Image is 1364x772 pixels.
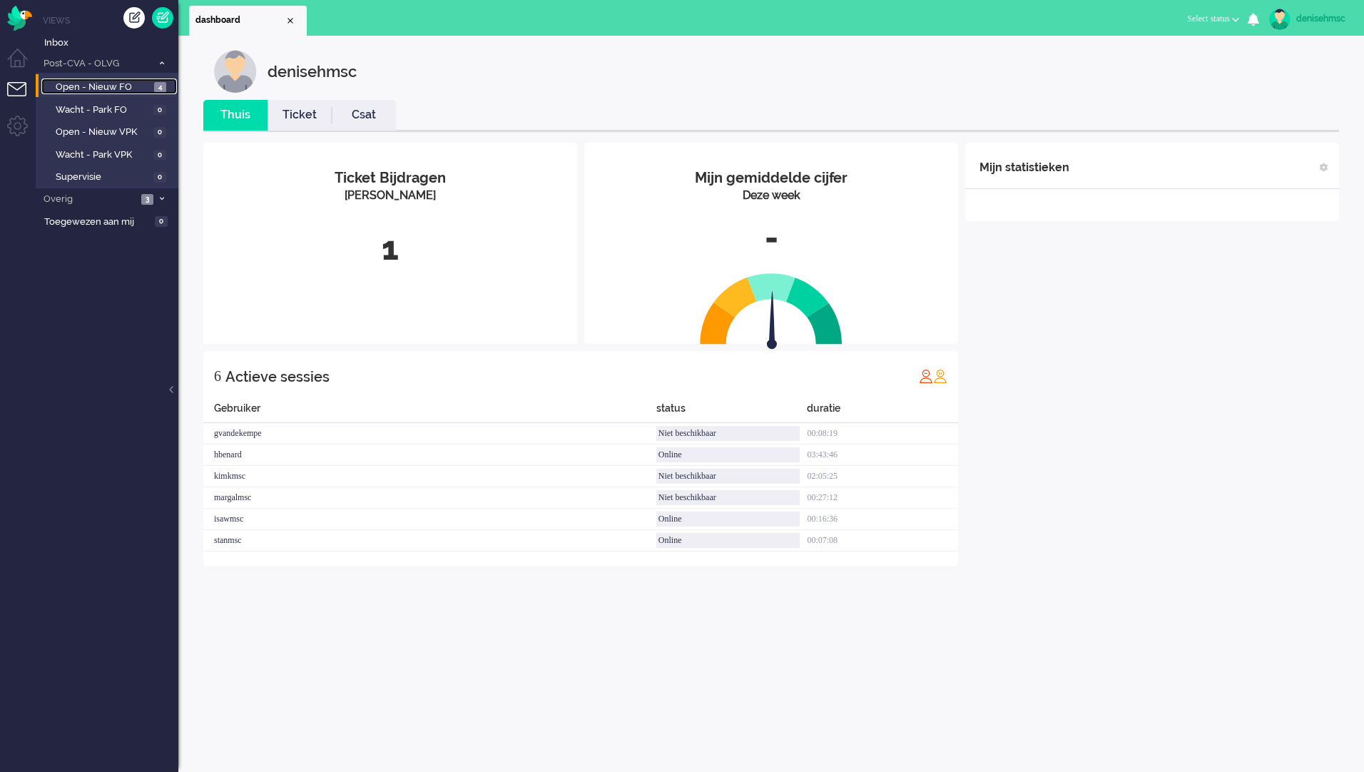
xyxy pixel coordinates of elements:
div: Actieve sessies [225,362,330,391]
img: flow_omnibird.svg [7,6,32,31]
div: [PERSON_NAME] [214,188,566,204]
span: Open - Nieuw VPK [56,126,150,139]
span: 0 [153,105,166,116]
div: Mijn gemiddelde cijfer [595,168,947,188]
span: 0 [155,216,168,227]
span: Toegewezen aan mij [44,215,151,229]
div: duratie [807,401,958,423]
a: denisehmsc [1266,9,1350,30]
a: Quick Ticket [152,7,173,29]
li: Tickets menu [7,82,39,114]
span: 0 [153,172,166,183]
span: 0 [153,150,166,161]
div: kimkmsc [203,466,656,487]
div: isawmsc [203,509,656,530]
span: 0 [153,127,166,138]
a: Supervisie 0 [41,168,177,184]
div: Online [656,447,800,462]
li: Views [43,14,178,26]
a: Thuis [203,107,268,123]
div: status [656,401,808,423]
a: Open - Nieuw FO 4 [41,78,177,94]
div: Niet beschikbaar [656,426,800,441]
div: Mijn statistieken [979,153,1069,182]
button: Select status [1179,9,1248,29]
img: profile_orange.svg [933,369,947,383]
div: 00:16:36 [807,509,958,530]
div: margalmsc [203,487,656,509]
a: Ticket [268,107,332,123]
div: Online [656,533,800,548]
div: 03:43:46 [807,445,958,466]
span: Open - Nieuw FO [56,81,151,94]
li: Dashboard menu [7,49,39,81]
a: Wacht - Park FO 0 [41,101,177,117]
img: profile_red.svg [919,369,933,383]
span: Inbox [44,36,178,50]
span: 3 [141,194,153,205]
div: 6 [214,362,221,390]
div: stanmsc [203,530,656,552]
div: 00:08:19 [807,423,958,445]
div: Close tab [285,15,296,26]
a: Inbox [41,34,178,50]
a: Open - Nieuw VPK 0 [41,123,177,139]
li: Admin menu [7,116,39,148]
div: denisehmsc [1296,11,1350,26]
div: - [595,215,947,262]
a: Toegewezen aan mij 0 [41,213,178,229]
li: Ticket [268,100,332,131]
a: Wacht - Park VPK 0 [41,146,177,162]
div: 02:05:25 [807,466,958,487]
span: dashboard [195,14,285,26]
div: gvandekempe [203,423,656,445]
div: 00:07:08 [807,530,958,552]
span: Wacht - Park FO [56,103,150,117]
span: 4 [154,82,166,93]
div: 00:27:12 [807,487,958,509]
div: Online [656,512,800,527]
img: arrow.svg [741,291,803,352]
div: Niet beschikbaar [656,469,800,484]
li: Select status [1179,4,1248,36]
div: Niet beschikbaar [656,490,800,505]
a: Omnidesk [7,9,32,20]
li: Dashboard [189,6,307,36]
div: Gebruiker [203,401,656,423]
div: denisehmsc [268,50,357,93]
span: Supervisie [56,171,150,184]
span: Wacht - Park VPK [56,148,150,162]
li: Thuis [203,100,268,131]
div: Ticket Bijdragen [214,168,566,188]
span: Overig [41,193,137,206]
div: Creëer ticket [123,7,145,29]
span: Post-CVA - OLVG [41,57,152,71]
a: Csat [332,107,396,123]
img: avatar [1269,9,1291,30]
span: Select status [1187,14,1230,24]
div: 1 [214,225,566,273]
img: semi_circle.svg [700,273,843,345]
img: customer.svg [214,50,257,93]
li: Csat [332,100,396,131]
div: hbenard [203,445,656,466]
div: Deze week [595,188,947,204]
